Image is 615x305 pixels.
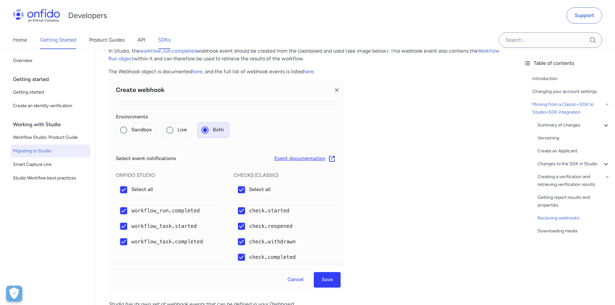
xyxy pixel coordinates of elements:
[13,174,87,182] span: Studio Workflow best practices
[538,194,610,209] a: Getting report results and properties
[108,47,505,63] p: In Studio, the webhook event should be created from the Dashboard and used (see image below). Thi...
[303,68,314,75] a: here
[532,75,610,83] a: Introduction
[13,73,93,86] div: Getting started
[538,160,610,168] a: Changes to the SDK in Studio
[538,173,610,188] a: Creating a verification and retrieving verification results
[10,99,90,112] a: Create an identity verification
[108,48,499,62] a: Workflow Run object
[10,131,90,144] a: Workflow Studio: Product Guide
[13,147,87,155] span: Migrating to Studio
[138,31,145,49] a: API
[538,227,610,235] a: Downloading media
[13,88,87,96] span: Getting started
[538,214,610,222] a: Receiving webhooks
[10,54,90,67] a: Overview
[13,161,87,168] span: Smart Capture Link
[10,172,90,185] a: Studio Workflow best practices
[538,134,610,142] a: Versioning
[89,31,125,49] a: Product Guides
[532,101,610,116] a: Moving from a Classic+SDK to Studio+SDK integration
[10,86,90,99] a: Getting started
[538,121,610,129] a: Summary of changes
[13,57,87,65] span: Overview
[192,68,202,75] a: here
[538,147,610,155] a: Create an Applicant
[68,10,107,21] h1: Developers
[10,145,90,158] a: Migrating to Studio
[13,134,87,141] span: Workflow Studio: Product Guide
[10,158,90,171] a: Smart Capture Link
[6,286,22,302] div: Cookie Preferences
[13,31,27,49] a: Home
[158,31,170,49] a: SDKs
[499,32,602,48] input: Onfido search input field
[40,31,76,49] a: Getting Started
[108,81,344,293] img: Studio webhooks
[567,7,602,24] a: Support
[523,59,610,67] div: Table of contents
[139,48,197,54] a: workflow_run.completed
[108,68,505,76] p: The Webhook object is documented , and the full list of webhook events is listed .
[13,118,93,131] div: Working with Studio
[13,9,60,22] img: Onfido Logo
[532,88,610,96] a: Changing your account settings
[6,286,22,302] button: Open Preferences
[13,102,87,110] span: Create an identity verification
